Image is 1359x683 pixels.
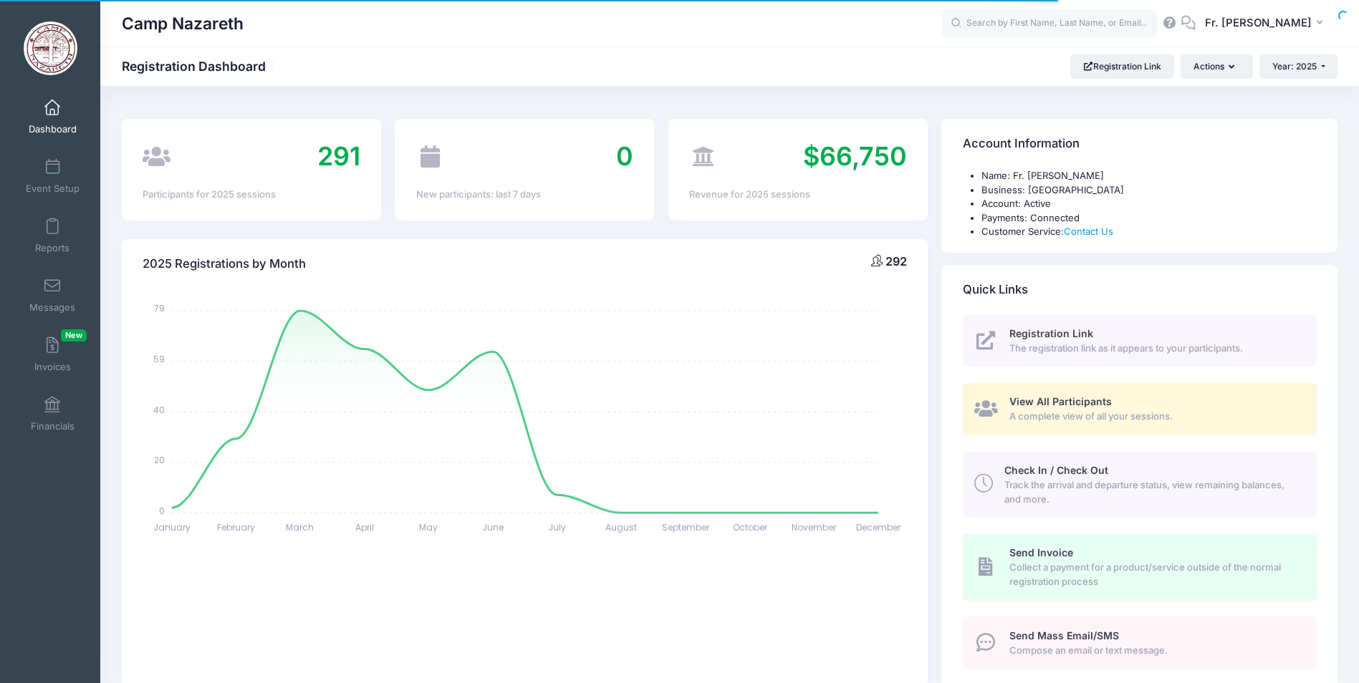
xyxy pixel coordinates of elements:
h4: Quick Links [963,269,1028,310]
a: Dashboard [19,92,87,142]
span: Year: 2025 [1272,61,1317,72]
tspan: 20 [154,454,165,466]
li: Account: Active [981,197,1317,211]
tspan: January [153,521,191,533]
span: Messages [29,301,75,314]
span: 291 [317,140,360,172]
button: Actions [1181,54,1252,79]
a: InvoicesNew [19,329,87,379]
span: 0 [616,140,633,172]
tspan: May [420,521,438,533]
span: The registration link as it appears to your participants. [1009,341,1300,356]
span: A complete view of all your sessions. [1009,410,1300,424]
input: Search by First Name, Last Name, or Email... [942,9,1157,38]
li: Customer Service: [981,225,1317,239]
a: Reports [19,210,87,261]
div: Revenue for 2025 sessions [689,188,906,202]
a: Registration Link The registration link as it appears to your participants. [963,315,1317,367]
a: Event Setup [19,151,87,201]
h1: Camp Nazareth [122,7,244,40]
div: Participants for 2025 sessions [143,188,360,202]
span: 292 [885,254,907,268]
tspan: October [733,521,768,533]
tspan: August [605,521,637,533]
tspan: December [856,521,901,533]
h4: 2025 Registrations by Month [143,243,306,284]
tspan: November [792,521,837,533]
span: $66,750 [803,140,907,172]
span: Send Mass Email/SMS [1009,629,1119,641]
a: View All Participants A complete view of all your sessions. [963,383,1317,435]
span: Send Invoice [1009,546,1073,558]
tspan: July [548,521,566,533]
h4: Account Information [963,124,1080,165]
tspan: February [217,521,255,533]
tspan: 79 [154,302,165,314]
span: Compose an email or text message. [1009,644,1300,658]
tspan: 0 [159,504,165,516]
span: Event Setup [26,183,80,195]
tspan: September [662,521,710,533]
span: Track the arrival and departure status, view remaining balances, and more. [1004,478,1300,506]
li: Business: [GEOGRAPHIC_DATA] [981,183,1317,198]
span: New [61,329,87,341]
div: New participants: last 7 days [416,188,633,202]
span: Reports [35,242,69,254]
a: Contact Us [1064,226,1113,237]
tspan: 40 [153,403,165,415]
tspan: June [482,521,504,533]
li: Payments: Connected [981,211,1317,226]
a: Check In / Check Out Track the arrival and departure status, view remaining balances, and more. [963,452,1317,518]
tspan: April [355,521,374,533]
span: Registration Link [1009,327,1093,339]
button: Year: 2025 [1259,54,1338,79]
span: Financials [31,420,75,432]
span: Dashboard [29,123,77,135]
h1: Registration Dashboard [122,59,278,74]
span: Invoices [34,361,71,373]
a: Registration Link [1070,54,1174,79]
span: Collect a payment for a product/service outside of the normal registration process [1009,561,1300,588]
img: Camp Nazareth [24,21,77,75]
a: Send Mass Email/SMS Compose an email or text message. [963,616,1317,669]
a: Send Invoice Collect a payment for a product/service outside of the normal registration process [963,534,1317,600]
tspan: March [287,521,314,533]
tspan: 59 [153,353,165,365]
a: Financials [19,389,87,439]
span: Check In / Check Out [1004,464,1108,476]
span: View All Participants [1009,395,1112,407]
a: Messages [19,270,87,320]
li: Name: Fr. [PERSON_NAME] [981,169,1317,183]
button: Fr. [PERSON_NAME] [1196,7,1338,40]
span: Fr. [PERSON_NAME] [1205,15,1312,31]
